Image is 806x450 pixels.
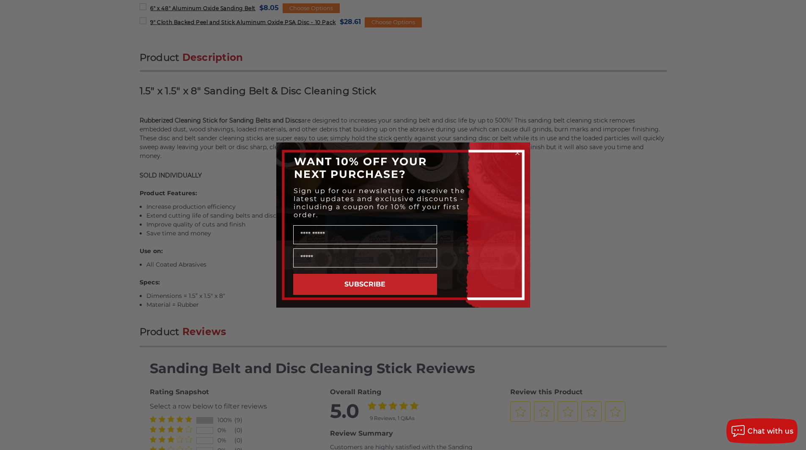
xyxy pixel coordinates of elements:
span: Chat with us [748,427,793,435]
button: Close dialog [513,149,522,157]
button: SUBSCRIBE [293,274,437,295]
span: Sign up for our newsletter to receive the latest updates and exclusive discounts - including a co... [294,187,465,219]
span: WANT 10% OFF YOUR NEXT PURCHASE? [294,155,427,180]
input: Email [293,248,437,267]
button: Chat with us [726,418,798,444]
